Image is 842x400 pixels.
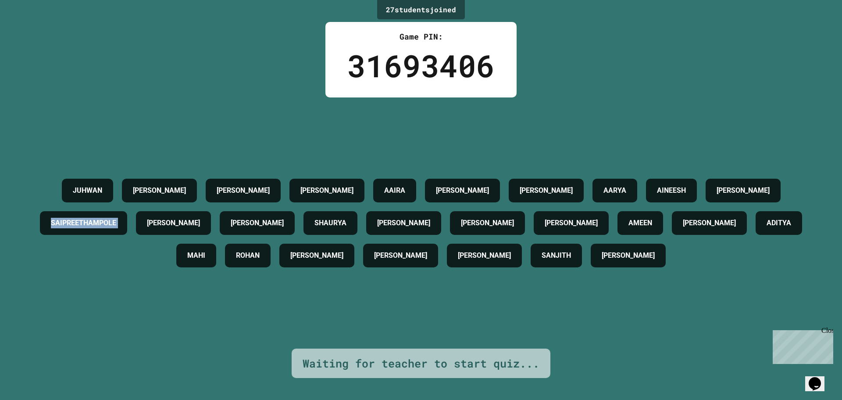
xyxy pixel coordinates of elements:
h4: AARYA [603,185,626,196]
h4: [PERSON_NAME] [545,218,598,228]
h4: [PERSON_NAME] [520,185,573,196]
h4: [PERSON_NAME] [683,218,736,228]
h4: SHAURYA [314,218,346,228]
div: Waiting for teacher to start quiz... [303,355,539,372]
h4: [PERSON_NAME] [147,218,200,228]
h4: [PERSON_NAME] [458,250,511,261]
h4: SANJITH [542,250,571,261]
h4: AAIRA [384,185,405,196]
h4: SAIPREETHAMPOLE [51,218,116,228]
h4: [PERSON_NAME] [436,185,489,196]
h4: [PERSON_NAME] [290,250,343,261]
h4: AINEESH [657,185,686,196]
div: 31693406 [347,43,495,89]
h4: [PERSON_NAME] [377,218,430,228]
h4: ROHAN [236,250,260,261]
h4: [PERSON_NAME] [717,185,770,196]
iframe: chat widget [805,365,833,391]
h4: ADITYA [767,218,791,228]
h4: [PERSON_NAME] [133,185,186,196]
h4: JUHWAN [73,185,102,196]
h4: [PERSON_NAME] [374,250,427,261]
div: Game PIN: [347,31,495,43]
h4: [PERSON_NAME] [300,185,353,196]
h4: [PERSON_NAME] [217,185,270,196]
h4: [PERSON_NAME] [461,218,514,228]
h4: [PERSON_NAME] [231,218,284,228]
div: Chat with us now!Close [4,4,61,56]
h4: AMEEN [628,218,652,228]
h4: [PERSON_NAME] [602,250,655,261]
iframe: chat widget [769,327,833,364]
h4: MAHI [187,250,205,261]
